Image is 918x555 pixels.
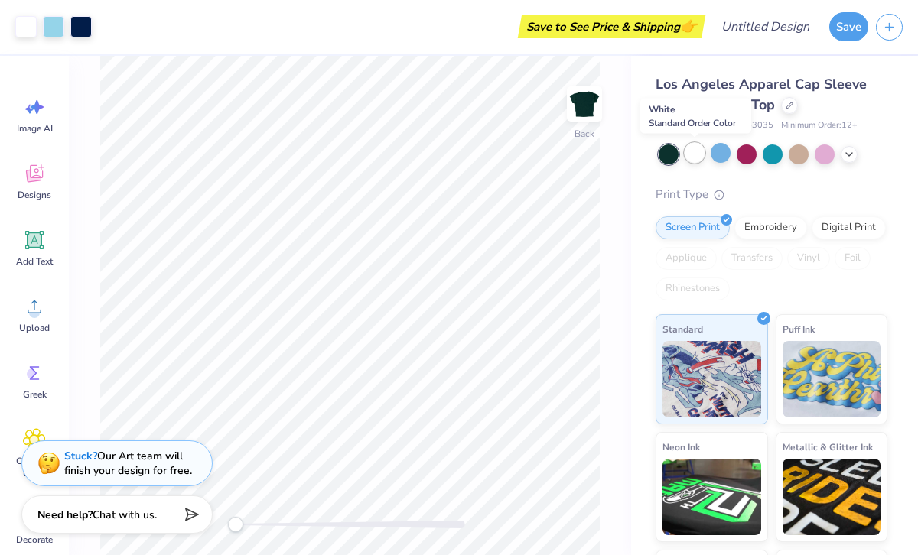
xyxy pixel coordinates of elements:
[575,127,594,141] div: Back
[640,99,751,134] div: White
[783,459,881,535] img: Metallic & Glitter Ink
[662,321,703,337] span: Standard
[781,119,858,132] span: Minimum Order: 12 +
[721,247,783,270] div: Transfers
[649,117,736,129] span: Standard Order Color
[569,89,600,119] img: Back
[680,17,697,35] span: 👉
[17,122,53,135] span: Image AI
[787,247,830,270] div: Vinyl
[662,459,761,535] img: Neon Ink
[228,517,243,532] div: Accessibility label
[522,15,702,38] div: Save to See Price & Shipping
[734,216,807,239] div: Embroidery
[656,75,867,114] span: Los Angeles Apparel Cap Sleeve Baby Rib Crop Top
[37,508,93,522] strong: Need help?
[16,255,53,268] span: Add Text
[835,247,871,270] div: Foil
[18,189,51,201] span: Designs
[93,508,157,522] span: Chat with us.
[829,12,868,41] button: Save
[812,216,886,239] div: Digital Print
[656,247,717,270] div: Applique
[19,322,50,334] span: Upload
[783,321,815,337] span: Puff Ink
[64,449,97,463] strong: Stuck?
[16,534,53,546] span: Decorate
[656,186,887,203] div: Print Type
[9,455,60,479] span: Clipart & logos
[709,11,822,42] input: Untitled Design
[656,216,730,239] div: Screen Print
[662,341,761,417] img: Standard
[783,439,873,455] span: Metallic & Glitter Ink
[23,388,47,401] span: Greek
[64,449,192,478] div: Our Art team will finish your design for free.
[662,439,700,455] span: Neon Ink
[783,341,881,417] img: Puff Ink
[656,277,730,300] div: Rhinestones
[741,119,773,132] span: # 43035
